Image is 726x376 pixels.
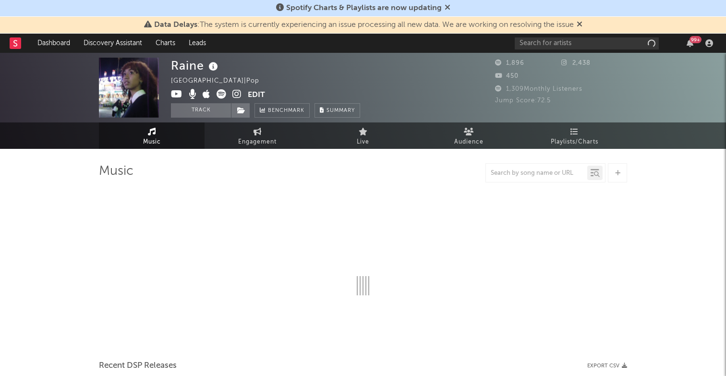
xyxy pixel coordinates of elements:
a: Live [310,122,416,149]
span: Benchmark [268,105,304,117]
div: Raine [171,58,220,73]
span: Dismiss [577,21,582,29]
a: Discovery Assistant [77,34,149,53]
span: Data Delays [154,21,197,29]
div: 99 + [690,36,702,43]
button: Summary [315,103,360,118]
span: 1,309 Monthly Listeners [495,86,582,92]
span: : The system is currently experiencing an issue processing all new data. We are working on resolv... [154,21,574,29]
input: Search by song name or URL [486,170,587,177]
a: Charts [149,34,182,53]
span: Engagement [238,136,277,148]
span: Summary [327,108,355,113]
span: 2,438 [561,60,591,66]
span: Music [143,136,161,148]
a: Leads [182,34,213,53]
span: Audience [454,136,484,148]
span: Jump Score: 72.5 [495,97,551,104]
button: Edit [248,89,265,101]
div: [GEOGRAPHIC_DATA] | Pop [171,75,270,87]
span: Recent DSP Releases [99,360,177,372]
a: Dashboard [31,34,77,53]
a: Audience [416,122,521,149]
a: Engagement [205,122,310,149]
span: Live [357,136,369,148]
span: 1,896 [495,60,524,66]
span: Playlists/Charts [551,136,598,148]
button: 99+ [687,39,693,47]
a: Benchmark [254,103,310,118]
a: Playlists/Charts [521,122,627,149]
a: Music [99,122,205,149]
span: 450 [495,73,519,79]
span: Spotify Charts & Playlists are now updating [286,4,442,12]
button: Export CSV [587,363,627,369]
span: Dismiss [445,4,450,12]
input: Search for artists [515,37,659,49]
button: Track [171,103,231,118]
